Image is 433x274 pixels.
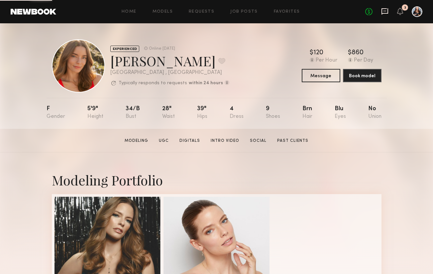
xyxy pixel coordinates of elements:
div: Per Day [354,58,373,64]
div: 9 [266,106,280,120]
div: [GEOGRAPHIC_DATA] , [GEOGRAPHIC_DATA] [110,70,229,76]
a: Modeling [122,138,151,144]
a: Digitals [177,138,203,144]
div: Modeling Portfolio [52,171,381,189]
div: F [47,106,65,120]
div: 28" [162,106,175,120]
div: [PERSON_NAME] [110,52,229,70]
div: 4 [230,106,244,120]
div: EXPERIENCED [110,46,139,52]
div: Online [DATE] [149,47,175,51]
a: Past Clients [274,138,311,144]
a: Models [153,10,173,14]
a: UGC [156,138,171,144]
div: 860 [352,50,364,56]
div: Brn [302,106,312,120]
div: No [368,106,381,120]
div: $ [348,50,352,56]
button: Book model [343,69,381,82]
a: Job Posts [230,10,258,14]
div: 39" [197,106,207,120]
div: Per Hour [316,58,337,64]
a: Home [122,10,137,14]
div: 34/b [126,106,140,120]
a: Intro Video [208,138,242,144]
div: 3 [404,6,406,10]
button: Message [302,69,340,82]
div: Blu [335,106,346,120]
p: Typically responds to requests [119,81,187,86]
a: Requests [189,10,214,14]
div: 120 [313,50,323,56]
div: 5'9" [87,106,103,120]
div: $ [310,50,313,56]
a: Social [247,138,269,144]
b: within 24 hours [189,81,223,86]
a: Favorites [274,10,300,14]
